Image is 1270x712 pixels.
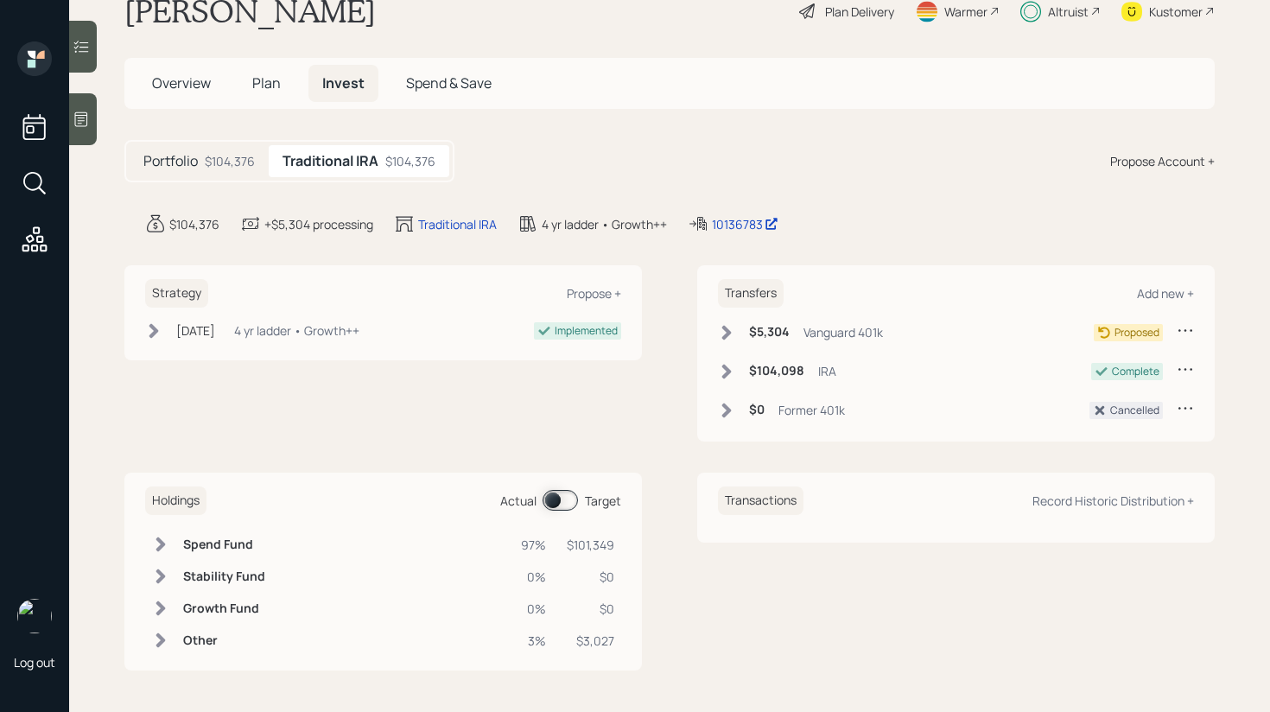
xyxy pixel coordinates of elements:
span: Invest [322,73,365,92]
h6: Stability Fund [183,569,265,584]
div: Kustomer [1149,3,1203,21]
div: Add new + [1137,285,1194,302]
div: Cancelled [1110,403,1159,418]
div: Propose + [567,285,621,302]
h6: $104,098 [749,364,804,378]
span: Overview [152,73,211,92]
div: 4 yr ladder • Growth++ [234,321,359,340]
h6: Transactions [718,486,803,515]
div: Complete [1112,364,1159,379]
div: Log out [14,654,55,671]
h6: $5,304 [749,325,790,340]
span: Spend & Save [406,73,492,92]
div: 97% [521,536,546,554]
div: Former 401k [778,401,845,419]
div: Proposed [1114,325,1159,340]
div: IRA [818,362,836,380]
h6: Growth Fund [183,601,265,616]
div: [DATE] [176,321,215,340]
div: Target [585,492,621,510]
div: Traditional IRA [418,215,497,233]
h6: Other [183,633,265,648]
h6: $0 [749,403,765,417]
div: Plan Delivery [825,3,894,21]
div: Record Historic Distribution + [1032,493,1194,509]
h5: Portfolio [143,153,198,169]
h6: Holdings [145,486,206,515]
div: $3,027 [567,632,614,650]
div: 4 yr ladder • Growth++ [542,215,667,233]
div: Warmer [944,3,987,21]
h6: Transfers [718,279,784,308]
span: Plan [252,73,281,92]
div: 3% [521,632,546,650]
div: 0% [521,600,546,618]
div: $104,376 [205,152,255,170]
div: Altruist [1048,3,1089,21]
div: $104,376 [169,215,219,233]
div: $0 [567,600,614,618]
div: 10136783 [712,215,778,233]
div: $0 [567,568,614,586]
img: retirable_logo.png [17,599,52,633]
div: $104,376 [385,152,435,170]
div: Actual [500,492,537,510]
h6: Strategy [145,279,208,308]
div: $101,349 [567,536,614,554]
div: Implemented [555,323,618,339]
div: +$5,304 processing [264,215,373,233]
h6: Spend Fund [183,537,265,552]
div: Vanguard 401k [803,323,883,341]
h5: Traditional IRA [283,153,378,169]
div: Propose Account + [1110,152,1215,170]
div: 0% [521,568,546,586]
